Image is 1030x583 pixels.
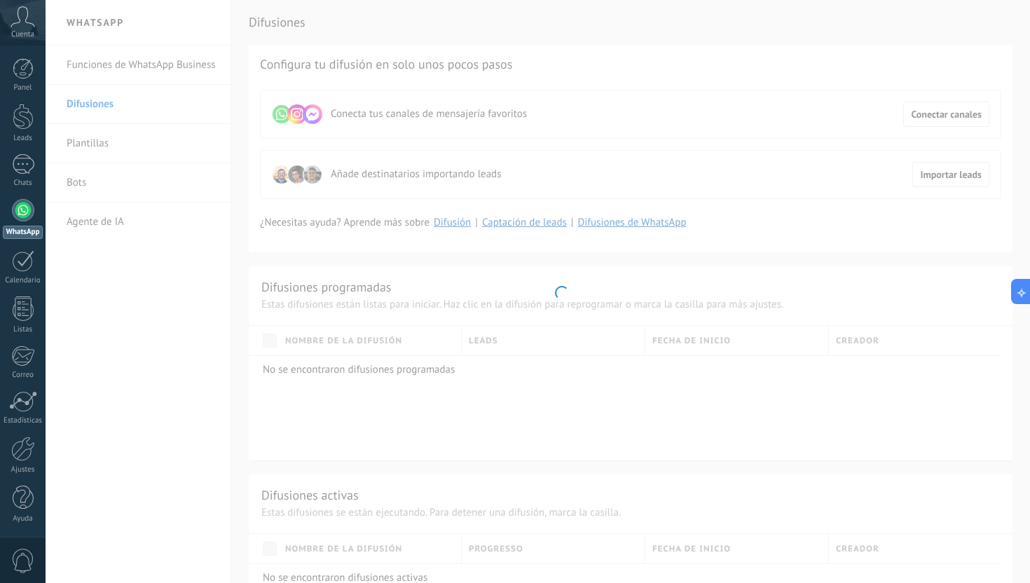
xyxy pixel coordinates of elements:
div: Calendario [3,276,43,285]
div: Chats [3,179,43,188]
div: Correo [3,371,43,380]
div: Leads [3,134,43,143]
div: Ayuda [3,514,43,523]
span: Cuenta [11,30,34,39]
div: Ajustes [3,465,43,474]
div: Estadísticas [3,416,43,425]
div: WhatsApp [3,226,43,239]
div: Listas [3,325,43,334]
div: Panel [3,83,43,92]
